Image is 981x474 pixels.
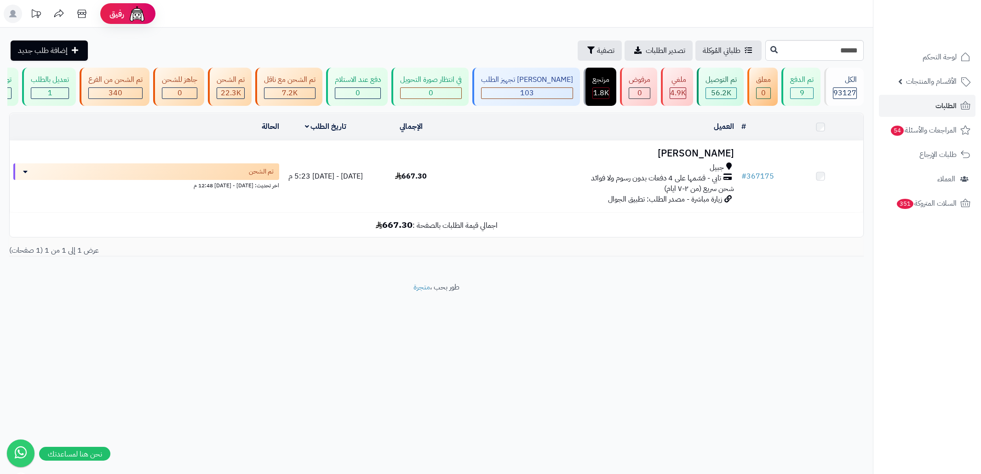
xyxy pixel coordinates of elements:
[390,68,470,106] a: في انتظار صورة التحويل 0
[670,75,686,85] div: ملغي
[151,68,206,106] a: جاهز للشحن 0
[264,88,315,98] div: 7223
[13,180,279,190] div: اخر تحديث: [DATE] - [DATE] 12:48 م
[335,88,380,98] div: 0
[262,121,279,132] a: الحالة
[629,75,650,85] div: مرفوض
[746,68,780,106] a: معلق 0
[324,68,390,106] a: دفع عند الاستلام 0
[710,162,724,173] span: جبيل
[608,194,722,205] span: زيارة مباشرة - مصدر الطلب: تطبيق الجوال
[879,95,975,117] a: الطلبات
[582,68,618,106] a: مرتجع 1.8K
[923,51,957,64] span: لوحة التحكم
[429,87,433,98] span: 0
[413,282,430,293] a: متجرة
[18,45,68,56] span: إضافة طلب جديد
[897,199,913,209] span: 351
[891,126,904,136] span: 54
[217,88,244,98] div: 22256
[879,168,975,190] a: العملاء
[879,119,975,141] a: المراجعات والأسئلة54
[591,173,721,184] span: تابي - قسّمها على 4 دفعات بدون رسوم ولا فوائد
[711,87,731,98] span: 56.2K
[457,148,734,159] h3: [PERSON_NAME]
[20,68,78,106] a: تعديل بالطلب 1
[11,40,88,61] a: إضافة طلب جديد
[282,87,298,98] span: 7.2K
[879,46,975,68] a: لوحة التحكم
[822,68,866,106] a: الكل93127
[593,87,609,98] span: 1.8K
[10,213,863,237] td: اجمالي قيمة الطلبات بالصفحة :
[625,40,693,61] a: تصدير الطلبات
[833,87,856,98] span: 93127
[593,88,609,98] div: 1769
[2,245,436,256] div: عرض 1 إلى 1 من 1 (1 صفحات)
[128,5,146,23] img: ai-face.png
[741,171,774,182] a: #367175
[919,148,957,161] span: طلبات الإرجاع
[637,87,642,98] span: 0
[780,68,822,106] a: تم الدفع 9
[356,87,360,98] span: 0
[706,88,736,98] div: 56157
[520,87,534,98] span: 103
[659,68,695,106] a: ملغي 4.9K
[791,88,813,98] div: 9
[401,88,461,98] div: 0
[305,121,347,132] a: تاريخ الطلب
[162,75,197,85] div: جاهز للشحن
[800,87,804,98] span: 9
[741,171,746,182] span: #
[741,121,746,132] a: #
[629,88,650,98] div: 0
[31,88,69,98] div: 1
[756,75,771,85] div: معلق
[906,75,957,88] span: الأقسام والمنتجات
[109,87,122,98] span: 340
[288,171,363,182] span: [DATE] - [DATE] 5:23 م
[935,99,957,112] span: الطلبات
[790,75,814,85] div: تم الدفع
[695,68,746,106] a: تم التوصيل 56.2K
[757,88,770,98] div: 0
[178,87,182,98] span: 0
[162,88,197,98] div: 0
[376,218,413,231] b: 667.30
[703,45,740,56] span: طلباتي المُوكلة
[714,121,734,132] a: العميل
[470,68,582,106] a: [PERSON_NAME] تجهيز الطلب 103
[879,192,975,214] a: السلات المتروكة351
[646,45,685,56] span: تصدير الطلبات
[78,68,151,106] a: تم الشحن من الفرع 340
[833,75,857,85] div: الكل
[109,8,124,19] span: رفيق
[249,167,274,176] span: تم الشحن
[482,88,573,98] div: 103
[400,75,462,85] div: في انتظار صورة التحويل
[206,68,253,106] a: تم الشحن 22.3K
[48,87,52,98] span: 1
[670,88,686,98] div: 4928
[879,144,975,166] a: طلبات الإرجاع
[89,88,142,98] div: 340
[24,5,47,25] a: تحديثات المنصة
[695,40,762,61] a: طلباتي المُوكلة
[31,75,69,85] div: تعديل بالطلب
[88,75,143,85] div: تم الشحن من الفرع
[400,121,423,132] a: الإجمالي
[896,197,957,210] span: السلات المتروكة
[664,183,734,194] span: شحن سريع (من ٢-٧ ايام)
[253,68,324,106] a: تم الشحن مع ناقل 7.2K
[937,173,955,185] span: العملاء
[221,87,241,98] span: 22.3K
[217,75,245,85] div: تم الشحن
[597,45,614,56] span: تصفية
[706,75,737,85] div: تم التوصيل
[264,75,316,85] div: تم الشحن مع ناقل
[890,124,957,137] span: المراجعات والأسئلة
[761,87,766,98] span: 0
[578,40,622,61] button: تصفية
[592,75,609,85] div: مرتجع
